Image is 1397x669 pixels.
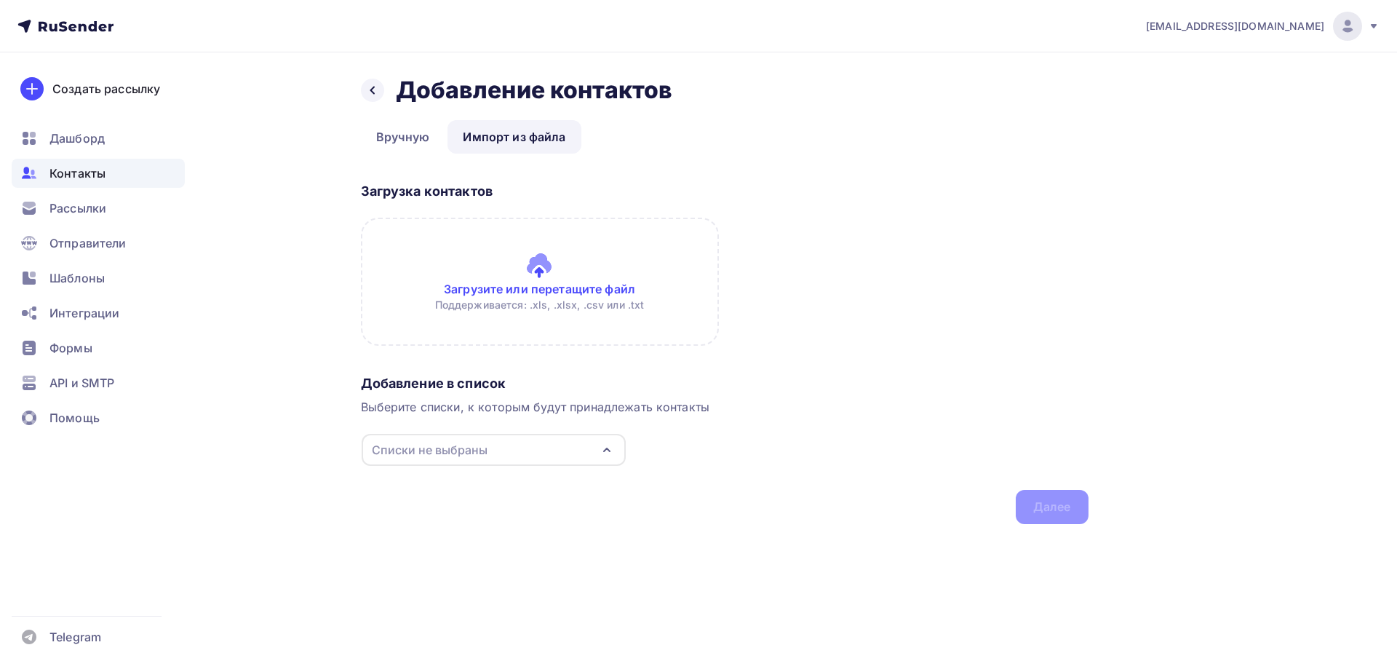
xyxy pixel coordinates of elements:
[12,124,185,153] a: Дашборд
[49,628,101,646] span: Telegram
[12,159,185,188] a: Контакты
[49,374,114,392] span: API и SMTP
[49,165,106,182] span: Контакты
[447,120,581,154] a: Импорт из файла
[361,120,445,154] a: Вручную
[361,375,1088,392] div: Добавление в список
[49,199,106,217] span: Рассылки
[361,183,1088,200] div: Загрузка контактов
[361,398,1088,416] div: Выберите списки, к которым будут принадлежать контакты
[12,194,185,223] a: Рассылки
[49,130,105,147] span: Дашборд
[49,304,119,322] span: Интеграции
[1146,12,1380,41] a: [EMAIL_ADDRESS][DOMAIN_NAME]
[372,441,487,459] div: Списки не выбраны
[12,264,185,293] a: Шаблоны
[49,409,100,427] span: Помощь
[49,234,127,252] span: Отправители
[52,80,160,98] div: Создать рассылку
[12,333,185,363] a: Формы
[396,76,673,105] h2: Добавление контактов
[49,339,92,357] span: Формы
[1146,19,1324,33] span: [EMAIL_ADDRESS][DOMAIN_NAME]
[49,269,105,287] span: Шаблоны
[361,433,626,467] button: Списки не выбраны
[12,229,185,258] a: Отправители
